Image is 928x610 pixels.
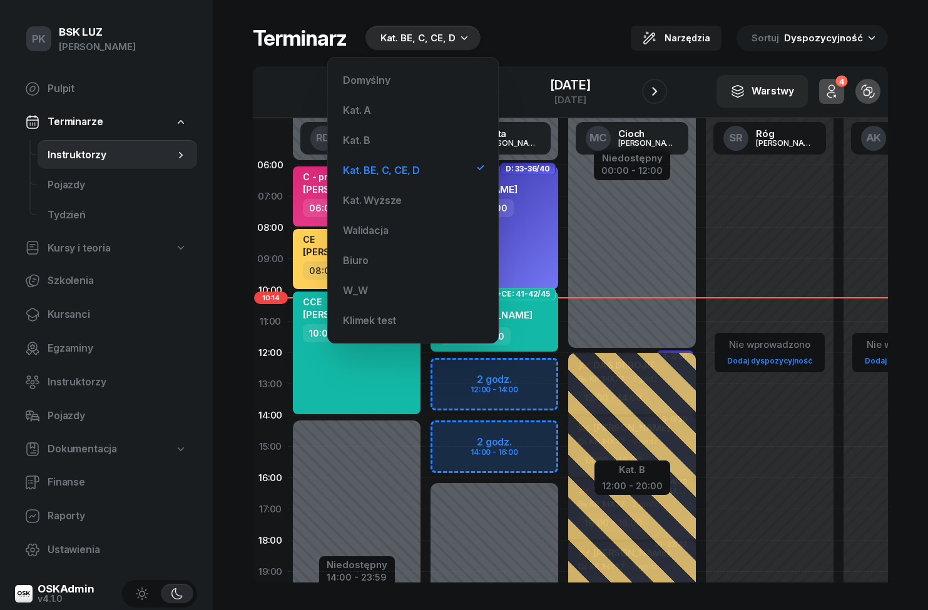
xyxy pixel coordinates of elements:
[48,474,187,491] span: Finanse
[15,266,197,296] a: Szkolenia
[716,75,808,108] button: Warstwy
[602,478,663,491] div: 12:00 - 20:00
[38,140,197,170] a: Instruktorzy
[15,401,197,431] a: Pojazdy
[631,26,721,51] button: Narzędzia
[15,535,197,565] a: Ustawienia
[253,494,288,525] div: 17:00
[48,307,187,323] span: Kursanci
[343,75,390,85] div: Domyślny
[15,367,197,397] a: Instruktorzy
[48,240,111,257] span: Kursy i teoria
[343,225,389,235] div: Walidacja
[722,353,817,368] a: Dodaj dyspozycyjność
[48,177,187,193] span: Pojazdy
[327,569,387,582] div: 14:00 - 23:59
[303,199,379,217] div: 06:00 - 08:00
[362,26,481,51] button: Kat. BE, C, CE, D
[752,30,782,46] span: Sortuj
[253,27,347,49] h1: Terminarz
[601,153,663,163] div: Niedostępny
[303,234,380,245] div: CE
[481,139,541,147] div: [PERSON_NAME]
[59,39,136,55] div: [PERSON_NAME]
[15,585,33,602] img: logo-xs@2x.png
[48,408,187,424] span: Pojazdy
[481,129,541,138] div: Basta
[48,114,103,130] span: Terminarze
[303,171,396,182] div: C - przed egzaminem
[48,374,187,390] span: Instruktorzy
[756,129,816,138] div: Róg
[601,163,663,176] div: 00:00 - 12:00
[618,139,678,147] div: [PERSON_NAME]
[15,108,197,136] a: Terminarze
[15,333,197,363] a: Egzaminy
[253,243,288,275] div: 09:00
[48,508,187,524] span: Raporty
[48,81,187,97] span: Pulpit
[550,79,590,91] div: [DATE]
[32,34,46,44] span: PK
[784,32,863,44] span: Dyspozycyjność
[303,297,380,307] div: CCE
[819,79,844,104] button: 4
[550,95,590,104] div: [DATE]
[343,195,402,205] div: Kat. Wyższe
[38,170,197,200] a: Pojazdy
[38,200,197,230] a: Tydzień
[343,255,369,265] div: Biuro
[253,150,288,181] div: 06:00
[253,369,288,400] div: 13:00
[756,139,816,147] div: [PERSON_NAME]
[618,129,678,138] div: Cioch
[506,168,550,170] span: D: 33-36/40
[59,27,136,38] div: BSK LUZ
[48,273,187,289] span: Szkolenia
[602,462,663,478] div: Kat. B
[665,31,710,46] span: Narzędzia
[327,557,387,585] button: Niedostępny14:00 - 23:59
[303,246,380,258] span: [PERSON_NAME]
[253,556,288,587] div: 19:00
[729,133,743,143] span: SR
[730,83,794,99] div: Warstwy
[380,31,456,46] div: Kat. BE, C, CE, D
[15,467,197,497] a: Finanse
[343,285,368,295] div: W_W
[48,147,175,163] span: Instruktorzy
[253,181,288,212] div: 07:00
[343,135,370,145] div: Kat. B
[253,306,288,337] div: 11:00
[601,151,663,178] button: Niedostępny00:00 - 12:00
[303,308,380,320] span: [PERSON_NAME]
[48,340,187,357] span: Egzaminy
[576,122,688,155] a: MCCioch[PERSON_NAME]
[300,122,413,155] a: RDDworaczek[PERSON_NAME]
[48,542,187,558] span: Ustawienia
[253,431,288,462] div: 15:00
[589,133,608,143] span: MC
[737,25,888,51] button: Sortuj Dyspozycyjność
[15,74,197,104] a: Pulpit
[15,435,197,464] a: Dokumentacja
[602,462,663,491] button: Kat. B12:00 - 20:00
[866,133,882,143] span: AK
[303,324,374,342] div: 10:00 - 14:00
[253,462,288,494] div: 16:00
[253,337,288,369] div: 12:00
[48,441,117,457] span: Dokumentacja
[316,133,330,143] span: RD
[48,207,187,223] span: Tydzień
[327,560,387,569] div: Niedostępny
[254,292,288,304] span: 10:14
[38,594,94,603] div: v4.1.0
[303,183,380,195] span: [PERSON_NAME]
[15,501,197,531] a: Raporty
[713,122,826,155] a: SRRóg[PERSON_NAME]
[253,525,288,556] div: 18:00
[303,262,376,280] div: 08:00 - 10:00
[253,212,288,243] div: 08:00
[253,275,288,306] div: 10:00
[343,105,371,115] div: Kat. A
